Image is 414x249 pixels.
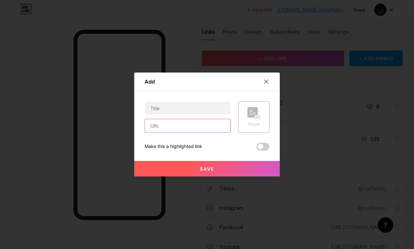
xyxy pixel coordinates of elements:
[145,119,230,132] input: URL
[145,78,155,85] div: Add
[145,102,230,115] input: Title
[200,166,214,172] span: Save
[247,122,260,127] div: Picture
[134,161,280,176] button: Save
[145,143,202,151] div: Make this a highlighted link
